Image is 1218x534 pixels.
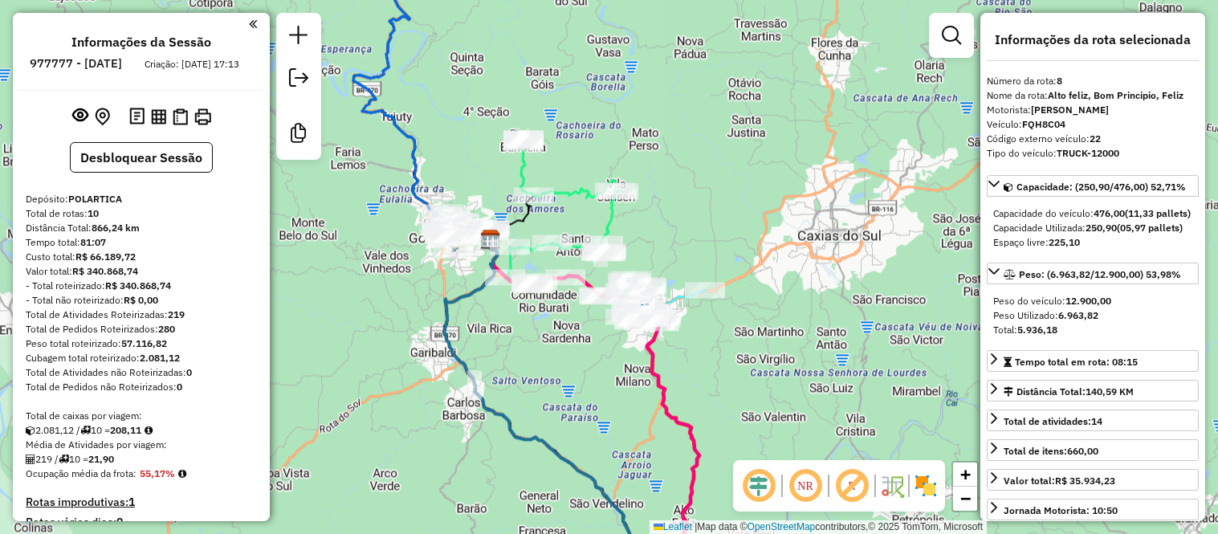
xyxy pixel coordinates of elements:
h6: 977777 - [DATE] [30,56,122,71]
strong: R$ 35.934,23 [1055,475,1115,487]
span: Peso do veículo: [993,295,1111,307]
i: Total de rotas [59,455,69,464]
strong: 0 [186,366,192,378]
div: Cubagem total roteirizado: [26,351,257,365]
button: Desbloquear Sessão [70,142,213,173]
span: Ocultar deslocamento [739,467,778,505]
span: Tempo total em rota: 08:15 [1015,356,1138,368]
a: Criar modelo [283,117,315,153]
strong: 10 [88,207,99,219]
strong: 81:07 [80,236,106,248]
span: 140,59 KM [1086,385,1134,397]
strong: 12.900,00 [1065,295,1111,307]
img: Fluxo de ruas [879,473,905,499]
a: Total de atividades:14 [987,410,1199,431]
div: - Total roteirizado: [26,279,257,293]
span: Ocultar NR [786,467,825,505]
strong: R$ 340.868,74 [105,279,171,291]
div: 219 / 10 = [26,452,257,467]
a: Peso: (6.963,82/12.900,00) 53,98% [987,263,1199,284]
strong: 1 [128,495,135,509]
div: Criação: [DATE] 17:13 [138,57,246,71]
img: POLARTICA [480,229,501,250]
a: Capacidade: (250,90/476,00) 52,71% [987,175,1199,197]
span: − [960,488,971,508]
strong: 208,11 [110,424,141,436]
span: Peso: (6.963,82/12.900,00) 53,98% [1019,268,1181,280]
button: Exibir sessão original [69,104,92,129]
div: Peso total roteirizado: [26,336,257,351]
a: Nova sessão e pesquisa [283,19,315,55]
div: Map data © contributors,© 2025 TomTom, Microsoft [650,520,987,534]
div: Depósito: [26,192,257,206]
div: 2.081,12 / 10 = [26,423,257,438]
button: Visualizar Romaneio [169,105,191,128]
div: - Total não roteirizado: [26,293,257,308]
div: Média de Atividades por viagem: [26,438,257,452]
a: Valor total:R$ 35.934,23 [987,469,1199,491]
strong: R$ 340.868,74 [72,265,138,277]
i: Cubagem total roteirizado [26,426,35,435]
div: Total de Pedidos Roteirizados: [26,322,257,336]
em: Média calculada utilizando a maior ocupação (%Peso ou %Cubagem) de cada rota da sessão. Rotas cro... [178,469,186,479]
strong: 225,10 [1049,236,1080,248]
strong: 21,90 [88,453,114,465]
strong: TRUCK-12000 [1057,147,1119,159]
div: Tempo total: [26,235,257,250]
div: Valor total: [26,264,257,279]
div: Total de rotas: [26,206,257,221]
strong: 14 [1091,415,1102,427]
strong: 660,00 [1067,445,1098,457]
div: Peso: (6.963,82/12.900,00) 53,98% [987,287,1199,344]
a: Zoom out [953,487,977,511]
button: Centralizar mapa no depósito ou ponto de apoio [92,104,113,129]
span: Ocupação média da frota: [26,467,136,479]
strong: (11,33 pallets) [1125,207,1191,219]
div: Distância Total: [26,221,257,235]
div: Total de caixas por viagem: [26,409,257,423]
strong: 866,24 km [92,222,140,234]
div: Jornada Motorista: 10:50 [1004,503,1118,518]
a: Distância Total:140,59 KM [987,380,1199,402]
a: OpenStreetMap [748,521,816,532]
strong: 280 [158,323,175,335]
div: Nome da rota: [987,88,1199,103]
div: Código externo veículo: [987,132,1199,146]
a: Tempo total em rota: 08:15 [987,350,1199,372]
div: Capacidade do veículo: [993,206,1192,221]
div: Total: [993,323,1192,337]
strong: 8 [1057,75,1062,87]
div: Capacidade: (250,90/476,00) 52,71% [987,200,1199,256]
span: Exibir rótulo [833,467,871,505]
div: Total de itens: [1004,444,1098,459]
span: + [960,464,971,484]
strong: FQH8C04 [1022,118,1065,130]
img: Exibir/Ocultar setores [913,473,939,499]
strong: 476,00 [1094,207,1125,219]
button: Imprimir Rotas [191,105,214,128]
strong: 6.963,82 [1058,309,1098,321]
strong: 55,17% [140,467,175,479]
strong: 5.936,18 [1017,324,1057,336]
strong: 22 [1090,132,1101,145]
div: Distância Total: [1004,385,1134,399]
a: Zoom in [953,463,977,487]
strong: 0 [177,381,182,393]
a: Leaflet [654,521,692,532]
div: Motorista: [987,103,1199,117]
h4: Rotas vários dias: [26,516,257,529]
h4: Informações da Sessão [71,35,211,50]
a: Clique aqui para minimizar o painel [249,14,257,33]
i: Meta Caixas/viagem: 1,00 Diferença: 207,11 [145,426,153,435]
strong: 250,90 [1086,222,1117,234]
strong: 57.116,82 [121,337,167,349]
div: Peso Utilizado: [993,308,1192,323]
i: Total de rotas [80,426,91,435]
strong: 2.081,12 [140,352,180,364]
strong: [PERSON_NAME] [1031,104,1109,116]
div: Total de Pedidos não Roteirizados: [26,380,257,394]
div: Espaço livre: [993,235,1192,250]
h4: Rotas improdutivas: [26,495,257,509]
a: Total de itens:660,00 [987,439,1199,461]
div: Veículo: [987,117,1199,132]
